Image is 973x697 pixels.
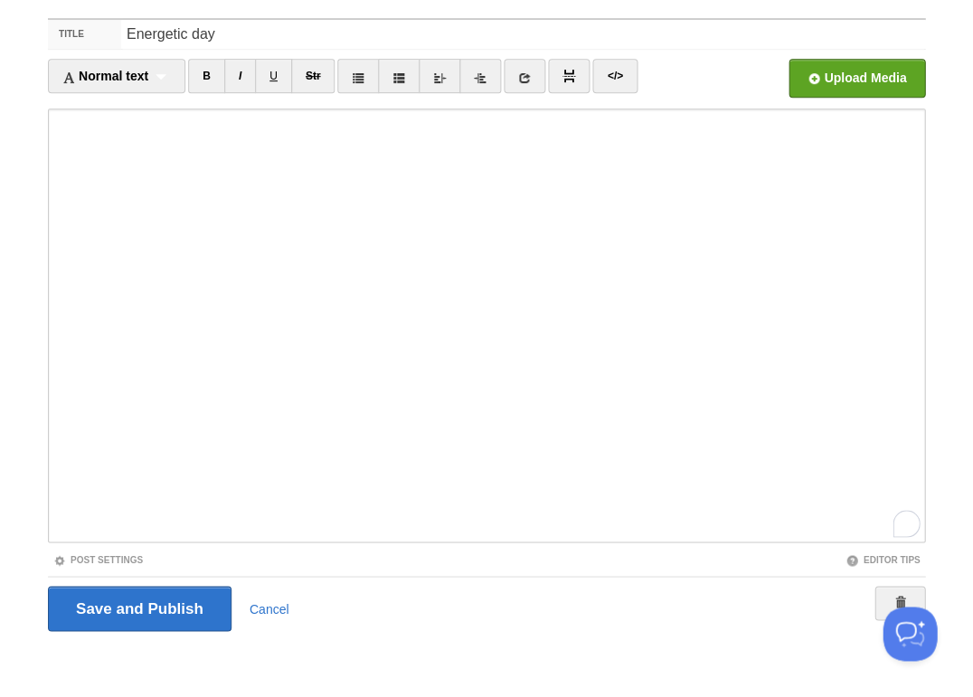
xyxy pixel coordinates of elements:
a: Str [291,59,335,93]
label: Title [48,20,121,49]
a: U [255,59,292,93]
img: pagebreak-icon.png [562,70,575,82]
input: Save and Publish [48,586,231,631]
span: Normal text [62,69,148,83]
a: </> [592,59,637,93]
iframe: Help Scout Beacon - Open [883,607,937,661]
a: I [224,59,256,93]
a: Post Settings [53,554,143,564]
a: Editor Tips [845,554,920,564]
del: Str [306,70,321,82]
a: Cancel [250,601,289,616]
a: B [188,59,225,93]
